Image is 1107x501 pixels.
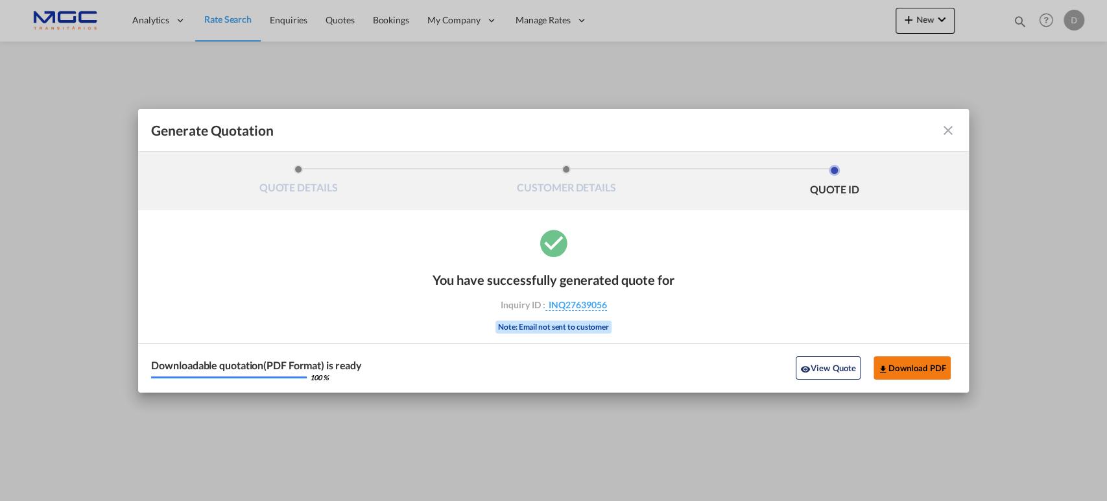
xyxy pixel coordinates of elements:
md-icon: icon-checkbox-marked-circle [538,226,570,259]
md-dialog: Generate QuotationQUOTE ... [138,109,968,393]
span: INQ27639056 [545,299,607,311]
div: You have successfully generated quote for [433,272,674,287]
md-icon: icon-close fg-AAA8AD cursor m-0 [940,123,956,138]
div: Inquiry ID : [479,299,629,311]
button: Download PDF [874,356,951,380]
md-icon: icon-download [878,364,888,374]
li: QUOTE DETAILS [164,165,432,200]
li: QUOTE ID [700,165,968,200]
span: Generate Quotation [151,122,273,139]
div: Downloadable quotation(PDF Format) is ready [151,360,362,371]
md-icon: icon-eye [800,364,811,374]
button: icon-eyeView Quote [796,356,861,380]
div: 100 % [310,374,329,381]
div: Note: Email not sent to customer [495,321,612,334]
li: CUSTOMER DETAILS [433,165,700,200]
